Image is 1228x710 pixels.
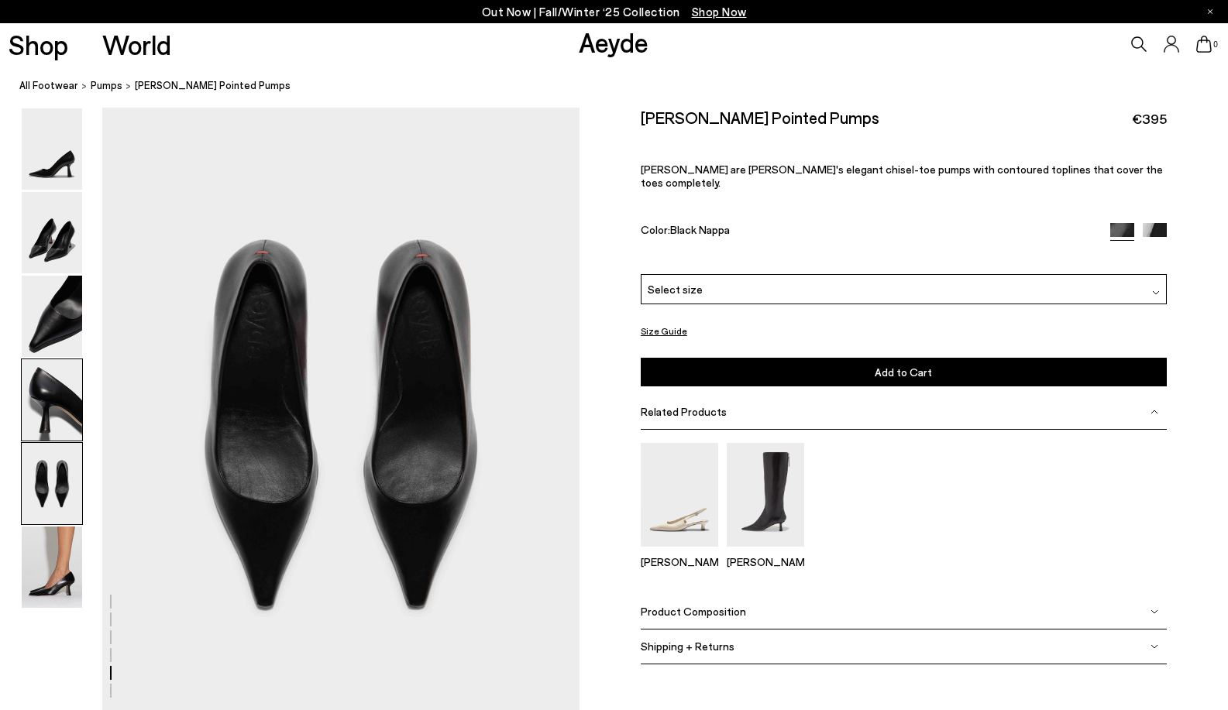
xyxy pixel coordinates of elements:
button: Add to Cart [641,358,1167,386]
a: Catrina Slingback Pumps [PERSON_NAME] [641,536,718,568]
span: Shipping + Returns [641,640,734,653]
h2: [PERSON_NAME] Pointed Pumps [641,108,879,127]
a: All Footwear [19,77,78,94]
img: Zandra Pointed Pumps - Image 5 [22,443,82,524]
a: Aeyde [579,26,648,58]
img: svg%3E [1151,608,1158,616]
a: Shop [9,31,68,58]
img: Zandra Pointed Pumps - Image 1 [22,108,82,190]
img: Zandra Pointed Pumps - Image 2 [22,192,82,273]
p: Out Now | Fall/Winter ‘25 Collection [482,2,747,22]
img: Catrina Slingback Pumps [641,443,718,546]
a: 0 [1196,36,1212,53]
img: Zandra Pointed Pumps - Image 3 [22,276,82,357]
button: Size Guide [641,321,687,341]
span: Related Products [641,405,727,418]
span: Navigate to /collections/new-in [692,5,747,19]
span: [PERSON_NAME] are [PERSON_NAME]'s elegant chisel-toe pumps with contoured toplines that cover the... [641,163,1163,189]
span: Product Composition [641,605,746,618]
img: Zandra Pointed Pumps - Image 4 [22,359,82,441]
img: Zandra Pointed Pumps - Image 6 [22,526,82,608]
div: Color: [641,222,1093,240]
img: svg%3E [1151,408,1158,416]
span: €395 [1132,109,1167,129]
img: Alexis Dual-Tone High Boots [727,443,804,546]
nav: breadcrumb [19,65,1228,108]
span: Add to Cart [875,365,932,379]
a: Alexis Dual-Tone High Boots [PERSON_NAME] [727,536,804,568]
a: pumps [91,77,122,94]
span: Black Nappa [670,222,730,235]
span: 0 [1212,40,1219,49]
span: Select size [648,281,703,297]
p: [PERSON_NAME] [727,555,804,568]
p: [PERSON_NAME] [641,555,718,568]
span: pumps [91,79,122,91]
img: svg%3E [1152,289,1160,297]
span: [PERSON_NAME] Pointed Pumps [135,77,291,94]
img: svg%3E [1151,643,1158,650]
a: World [102,31,171,58]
